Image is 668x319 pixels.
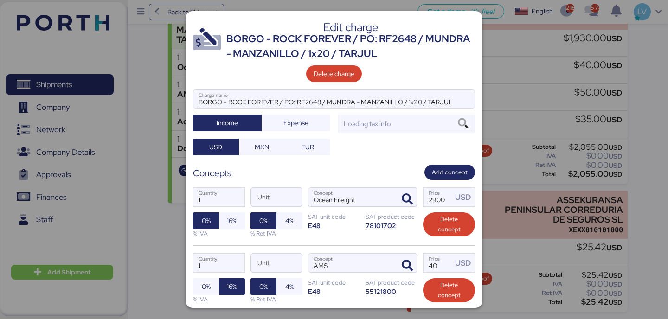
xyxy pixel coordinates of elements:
[455,257,475,269] div: USD
[219,278,245,295] button: 16%
[308,212,360,221] div: SAT unit code
[193,166,231,180] div: Concepts
[366,287,417,296] div: 55121800
[284,139,330,155] button: EUR
[193,139,239,155] button: USD
[250,295,302,304] div: % Ret IVA
[398,256,417,275] button: ConceptConcept
[424,254,452,272] input: Price
[276,212,302,229] button: 4%
[193,115,262,131] button: Income
[250,278,276,295] button: 0%
[285,215,294,226] span: 4%
[193,254,244,272] input: Quantity
[301,141,314,153] span: EUR
[193,278,219,295] button: 0%
[239,139,285,155] button: MXN
[217,117,238,128] span: Income
[308,221,360,230] div: E48
[227,281,237,292] span: 16%
[259,215,268,226] span: 0%
[308,278,360,287] div: SAT unit code
[193,90,475,108] input: Charge name
[251,254,302,272] input: Unit
[423,212,475,236] button: Delete concept
[342,119,391,129] div: Loading tax info
[227,215,237,226] span: 16%
[255,141,269,153] span: MXN
[276,278,302,295] button: 4%
[366,278,417,287] div: SAT product code
[251,188,302,206] input: Unit
[202,281,211,292] span: 0%
[262,115,330,131] button: Expense
[259,281,268,292] span: 0%
[193,212,219,229] button: 0%
[308,254,395,272] input: Concept
[193,295,245,304] div: % IVA
[308,188,395,206] input: Concept
[424,188,452,206] input: Price
[193,229,245,238] div: % IVA
[314,68,354,79] span: Delete charge
[430,280,468,300] span: Delete concept
[202,215,211,226] span: 0%
[193,188,244,206] input: Quantity
[219,212,245,229] button: 16%
[455,191,475,203] div: USD
[209,141,222,153] span: USD
[285,281,294,292] span: 4%
[226,32,475,62] div: BORGO - ROCK FOREVER / PO: RF2648 / MUNDRA - MANZANILLO / 1x20 / TARJUL
[366,212,417,221] div: SAT product code
[250,229,302,238] div: % Ret IVA
[366,221,417,230] div: 78101702
[283,117,308,128] span: Expense
[308,287,360,296] div: E48
[423,278,475,302] button: Delete concept
[432,167,468,178] span: Add concept
[226,23,475,32] div: Edit charge
[424,165,475,180] button: Add concept
[306,65,362,82] button: Delete charge
[398,190,417,209] button: ConceptConcept
[430,214,468,235] span: Delete concept
[250,212,276,229] button: 0%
